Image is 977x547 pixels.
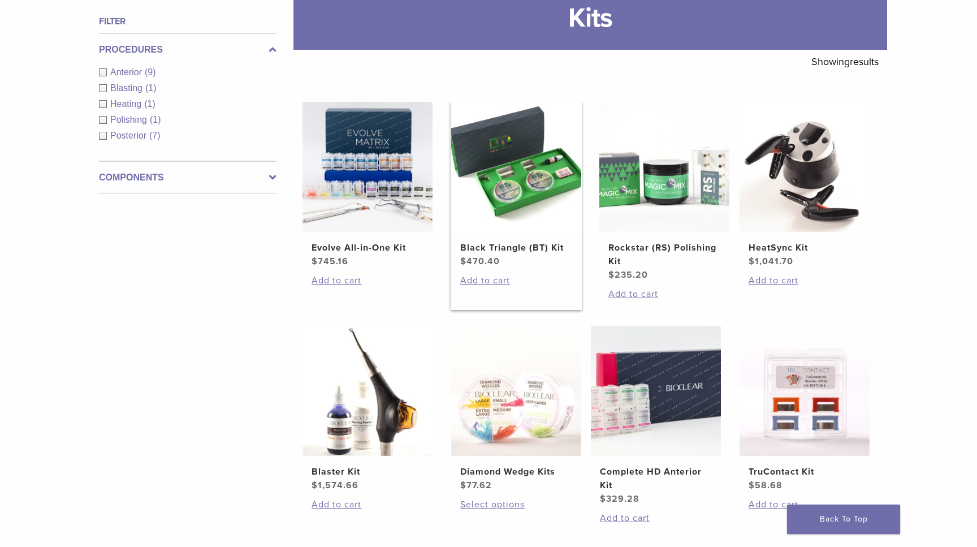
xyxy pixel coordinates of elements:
h2: Blaster Kit [312,465,423,479]
h2: Complete HD Anterior Kit [600,465,712,492]
span: (7) [149,131,161,140]
bdi: 58.68 [749,480,783,491]
span: Heating [110,99,144,109]
a: Add to cart: “TruContact Kit” [749,498,861,511]
bdi: 1,574.66 [312,480,358,491]
img: Rockstar (RS) Polishing Kit [599,102,729,232]
span: (1) [150,115,161,124]
label: Procedures [99,43,276,57]
bdi: 235.20 [608,269,648,281]
h2: HeatSync Kit [749,241,861,255]
a: Diamond Wedge KitsDiamond Wedge Kits $77.62 [451,326,582,492]
a: Add to cart: “Blaster Kit” [312,498,423,511]
a: Add to cart: “HeatSync Kit” [749,274,861,287]
span: Blasting [110,83,145,93]
span: $ [460,256,466,267]
p: Showing results [811,50,879,74]
a: HeatSync KitHeatSync Kit $1,041.70 [739,102,871,268]
span: (9) [145,67,156,77]
img: Black Triangle (BT) Kit [451,102,581,232]
span: (1) [145,83,157,93]
span: $ [312,480,318,491]
a: Rockstar (RS) Polishing KitRockstar (RS) Polishing Kit $235.20 [599,102,730,282]
a: Select options for “Diamond Wedge Kits” [460,498,572,511]
span: Polishing [110,115,150,124]
h2: TruContact Kit [749,465,861,479]
a: Add to cart: “Complete HD Anterior Kit” [600,511,712,525]
span: Posterior [110,131,149,140]
a: Complete HD Anterior KitComplete HD Anterior Kit $329.28 [590,326,722,506]
a: Add to cart: “Rockstar (RS) Polishing Kit” [608,287,720,301]
img: TruContact Kit [740,326,870,456]
h2: Black Triangle (BT) Kit [460,241,572,255]
h4: Filter [99,15,276,28]
bdi: 745.16 [312,256,348,267]
img: HeatSync Kit [740,102,870,232]
bdi: 329.28 [600,493,639,505]
bdi: 470.40 [460,256,500,267]
h2: Evolve All-in-One Kit [312,241,423,255]
bdi: 77.62 [460,480,492,491]
label: Components [99,171,276,184]
span: $ [312,256,318,267]
a: Add to cart: “Black Triangle (BT) Kit” [460,274,572,287]
img: Evolve All-in-One Kit [302,102,433,232]
span: $ [608,269,615,281]
img: Blaster Kit [302,326,433,456]
img: Diamond Wedge Kits [451,326,581,456]
h2: Diamond Wedge Kits [460,465,572,479]
span: $ [600,493,606,505]
bdi: 1,041.70 [749,256,793,267]
a: Blaster KitBlaster Kit $1,574.66 [302,326,434,492]
img: Complete HD Anterior Kit [591,326,721,456]
span: $ [749,480,755,491]
span: $ [460,480,466,491]
a: Evolve All-in-One KitEvolve All-in-One Kit $745.16 [302,102,434,268]
span: Anterior [110,67,145,77]
h2: Rockstar (RS) Polishing Kit [608,241,720,268]
a: Back To Top [787,505,900,534]
a: Add to cart: “Evolve All-in-One Kit” [312,274,423,287]
a: TruContact KitTruContact Kit $58.68 [739,326,871,492]
span: (1) [144,99,155,109]
a: Black Triangle (BT) KitBlack Triangle (BT) Kit $470.40 [451,102,582,268]
span: $ [749,256,755,267]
